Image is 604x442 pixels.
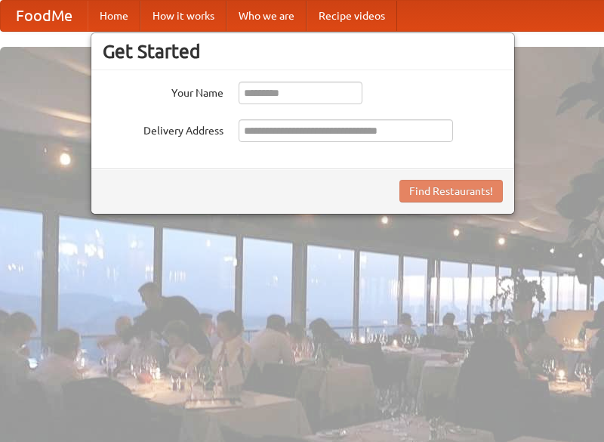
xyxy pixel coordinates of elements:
button: Find Restaurants! [399,180,503,202]
label: Your Name [103,82,223,100]
label: Delivery Address [103,119,223,138]
a: Who we are [226,1,307,31]
a: How it works [140,1,226,31]
h3: Get Started [103,40,503,63]
a: Recipe videos [307,1,397,31]
a: Home [88,1,140,31]
a: FoodMe [1,1,88,31]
